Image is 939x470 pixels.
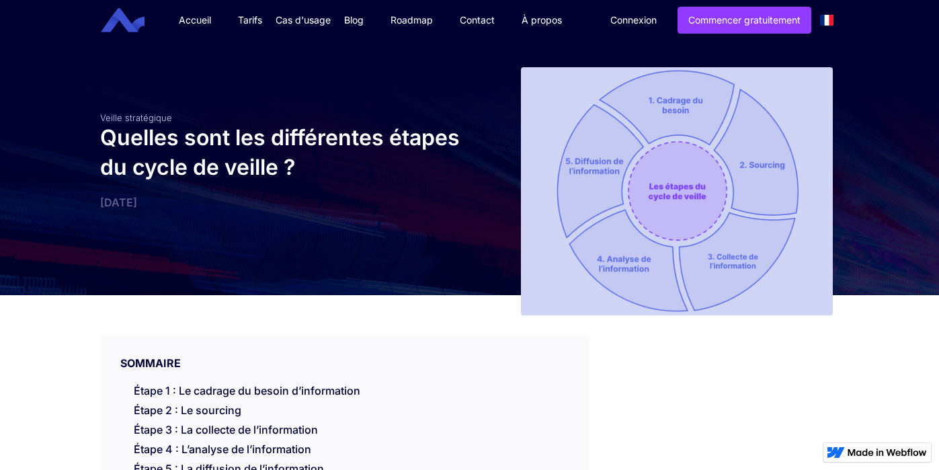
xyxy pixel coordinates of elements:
a: Étape 3 : La collecte de l’information [134,423,318,436]
a: Commencer gratuitement [678,7,811,34]
h1: Quelles sont les différentes étapes du cycle de veille ? [100,123,463,182]
a: Étape 1 : Le cadrage du besoin d’information [134,384,360,397]
a: Étape 4 : L’analyse de l’information [134,442,311,456]
div: Cas d'usage [276,13,331,27]
a: Connexion [600,7,667,33]
div: Veille stratégique [100,112,463,123]
a: home [111,8,155,33]
img: Made in Webflow [848,448,927,457]
a: Étape 2 : Le sourcing [134,403,241,417]
div: SOMMAIRE [100,336,589,370]
div: [DATE] [100,196,463,209]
